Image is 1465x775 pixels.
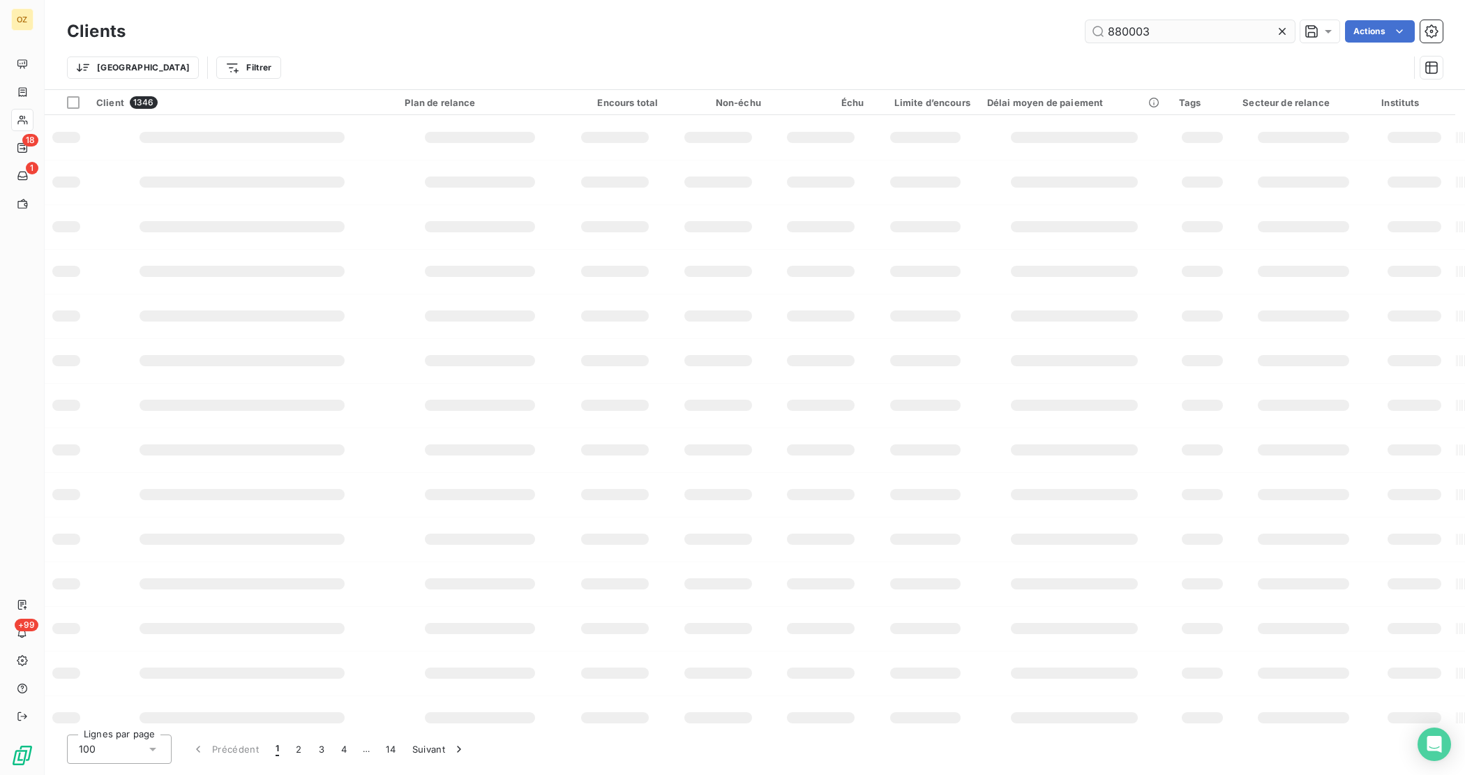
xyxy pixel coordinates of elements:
[183,735,267,764] button: Précédent
[404,735,474,764] button: Suivant
[1418,728,1451,761] div: Open Intercom Messenger
[405,97,555,108] div: Plan de relance
[22,134,38,146] span: 18
[377,735,404,764] button: 14
[355,738,377,760] span: …
[11,137,33,159] a: 18
[130,96,158,109] span: 1346
[79,742,96,756] span: 100
[26,162,38,174] span: 1
[267,735,287,764] button: 1
[572,97,658,108] div: Encours total
[310,735,333,764] button: 3
[1179,97,1226,108] div: Tags
[96,97,124,108] span: Client
[675,97,760,108] div: Non-échu
[880,97,970,108] div: Limite d’encours
[11,8,33,31] div: OZ
[1085,20,1295,43] input: Rechercher
[333,735,355,764] button: 4
[11,165,33,187] a: 1
[1381,97,1447,108] div: Instituts
[67,57,199,79] button: [GEOGRAPHIC_DATA]
[67,19,126,44] h3: Clients
[1242,97,1365,108] div: Secteur de relance
[216,57,280,79] button: Filtrer
[987,97,1162,108] div: Délai moyen de paiement
[15,619,38,631] span: +99
[11,744,33,767] img: Logo LeanPay
[287,735,310,764] button: 2
[778,97,864,108] div: Échu
[1345,20,1415,43] button: Actions
[276,742,279,756] span: 1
